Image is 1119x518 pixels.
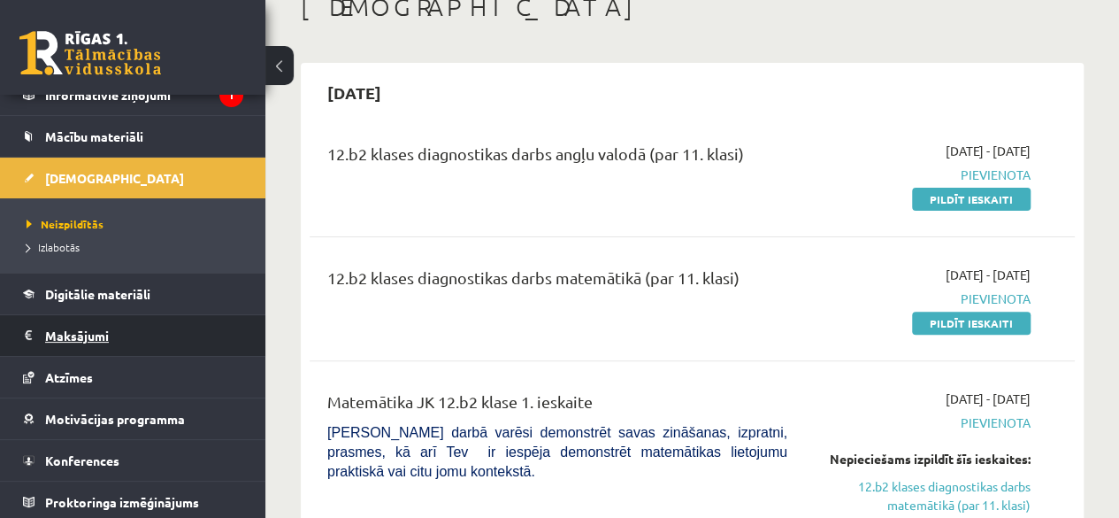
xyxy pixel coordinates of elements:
a: Digitālie materiāli [23,274,243,314]
span: [DATE] - [DATE] [946,142,1031,160]
span: Neizpildītās [27,217,103,231]
i: 1 [219,83,243,107]
span: Digitālie materiāli [45,286,150,302]
a: Maksājumi [23,315,243,356]
div: Matemātika JK 12.b2 klase 1. ieskaite [327,390,787,422]
a: Atzīmes [23,357,243,398]
span: [DATE] - [DATE] [946,390,1031,408]
span: Pievienota [814,414,1031,432]
span: Mācību materiāli [45,128,143,144]
a: 12.b2 klases diagnostikas darbs matemātikā (par 11. klasi) [814,477,1031,514]
div: Nepieciešams izpildīt šīs ieskaites: [814,450,1031,468]
span: Motivācijas programma [45,411,185,427]
legend: Informatīvie ziņojumi [45,74,243,115]
h2: [DATE] [310,72,399,113]
div: 12.b2 klases diagnostikas darbs angļu valodā (par 11. klasi) [327,142,787,174]
span: Izlabotās [27,240,80,254]
a: [DEMOGRAPHIC_DATA] [23,158,243,198]
span: [DEMOGRAPHIC_DATA] [45,170,184,186]
span: Pievienota [814,166,1031,184]
a: Informatīvie ziņojumi1 [23,74,243,115]
a: Mācību materiāli [23,116,243,157]
legend: Maksājumi [45,315,243,356]
a: Pildīt ieskaiti [912,312,1031,335]
a: Konferences [23,440,243,481]
a: Izlabotās [27,239,248,255]
span: [DATE] - [DATE] [946,266,1031,284]
span: Proktoringa izmēģinājums [45,494,199,510]
span: [PERSON_NAME] darbā varēsi demonstrēt savas zināšanas, izpratni, prasmes, kā arī Tev ir iespēja d... [327,425,787,479]
span: Atzīmes [45,369,93,385]
a: Neizpildītās [27,216,248,232]
a: Pildīt ieskaiti [912,188,1031,211]
a: Motivācijas programma [23,398,243,439]
span: Pievienota [814,290,1031,308]
a: Rīgas 1. Tālmācības vidusskola [19,31,161,75]
div: 12.b2 klases diagnostikas darbs matemātikā (par 11. klasi) [327,266,787,298]
span: Konferences [45,452,119,468]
